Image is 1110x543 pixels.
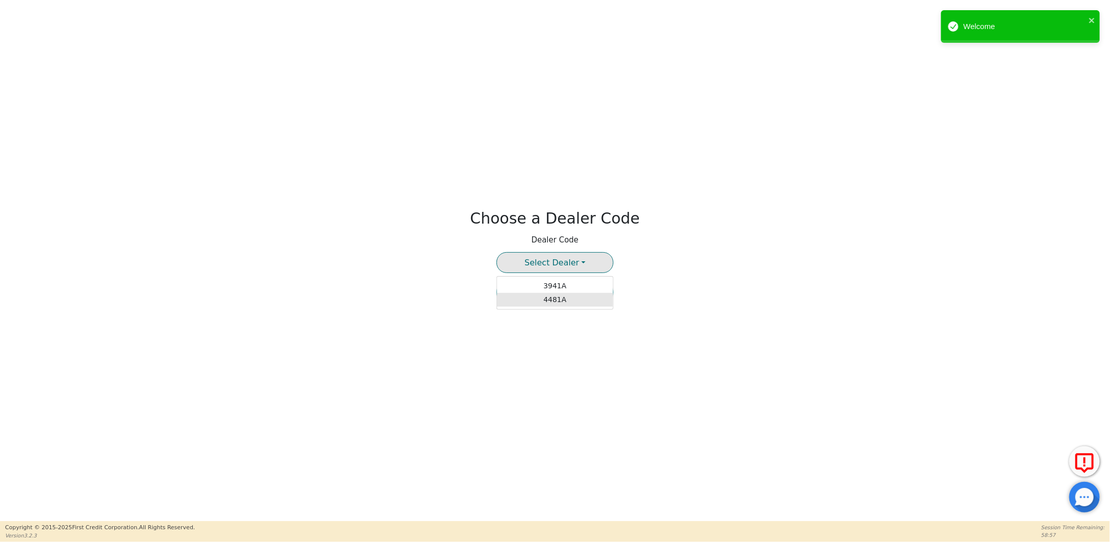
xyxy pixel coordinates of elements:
[963,21,1086,33] div: Welcome
[532,235,579,245] h4: Dealer Code
[497,279,613,293] a: 3941A
[496,252,614,273] button: Select Dealer
[139,524,195,531] span: All Rights Reserved.
[524,258,579,267] span: Select Dealer
[470,209,640,228] h2: Choose a Dealer Code
[5,524,195,532] p: Copyright © 2015- 2025 First Credit Corporation.
[1069,446,1100,477] button: Report Error to FCC
[1041,531,1105,539] p: 58:57
[5,532,195,539] p: Version 3.2.3
[1041,524,1105,531] p: Session Time Remaining:
[497,293,613,307] a: 4481A
[1089,14,1096,26] button: close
